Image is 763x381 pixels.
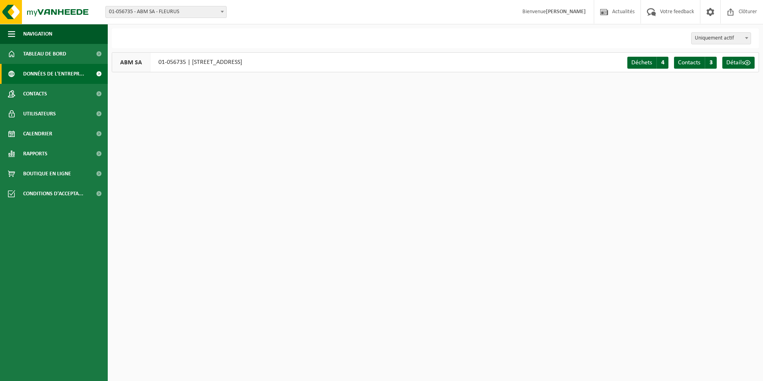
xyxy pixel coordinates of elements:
span: Contacts [678,60,700,66]
span: 01-056735 - ABM SA - FLEURUS [105,6,227,18]
div: 01-056735 | [STREET_ADDRESS] [112,52,250,72]
span: Utilisateurs [23,104,56,124]
span: 3 [705,57,717,69]
span: Boutique en ligne [23,164,71,184]
span: Conditions d'accepta... [23,184,83,204]
span: Uniquement actif [692,33,751,44]
iframe: chat widget [4,363,133,381]
span: Tableau de bord [23,44,66,64]
span: 4 [656,57,668,69]
a: Déchets 4 [627,57,668,69]
span: ABM SA [112,53,150,72]
strong: [PERSON_NAME] [546,9,586,15]
a: Détails [722,57,755,69]
span: Uniquement actif [691,32,751,44]
span: Détails [726,60,744,66]
span: Navigation [23,24,52,44]
span: Contacts [23,84,47,104]
span: Déchets [631,60,652,66]
a: Contacts 3 [674,57,717,69]
span: Données de l'entrepr... [23,64,84,84]
span: Calendrier [23,124,52,144]
span: Rapports [23,144,47,164]
span: 01-056735 - ABM SA - FLEURUS [106,6,226,18]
